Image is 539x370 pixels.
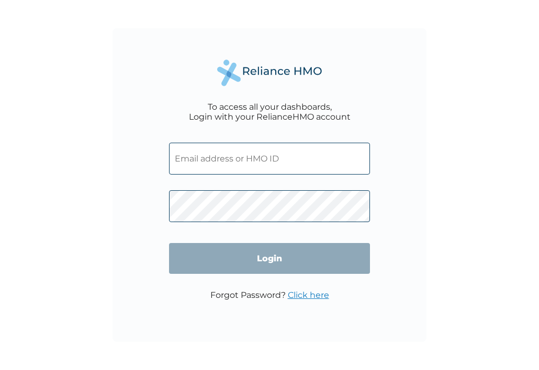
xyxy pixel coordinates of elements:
[169,243,370,274] input: Login
[217,60,322,86] img: Reliance Health's Logo
[210,290,329,300] p: Forgot Password?
[189,102,351,122] div: To access all your dashboards, Login with your RelianceHMO account
[169,143,370,175] input: Email address or HMO ID
[288,290,329,300] a: Click here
